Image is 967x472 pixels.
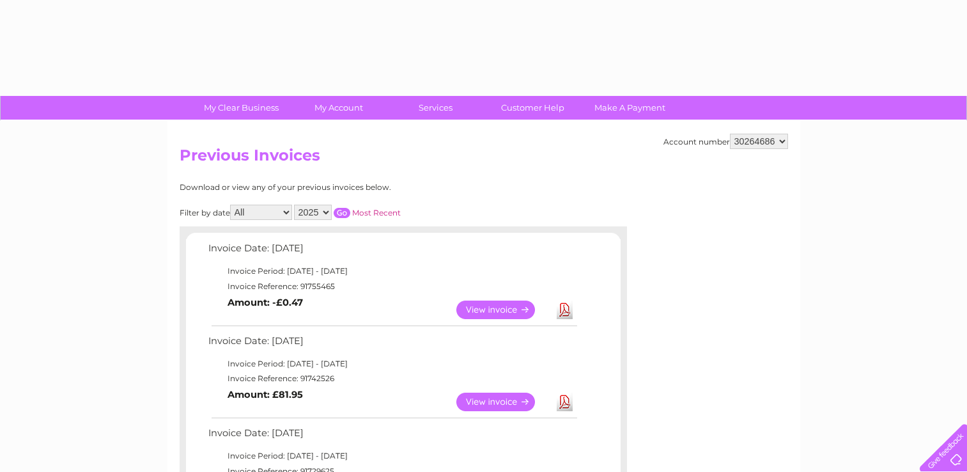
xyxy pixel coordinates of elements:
a: Customer Help [480,96,585,120]
a: Download [557,393,573,411]
td: Invoice Reference: 91755465 [205,279,579,294]
a: View [456,301,550,319]
b: Amount: £81.95 [228,389,303,400]
a: Services [383,96,488,120]
td: Invoice Period: [DATE] - [DATE] [205,264,579,279]
td: Invoice Date: [DATE] [205,240,579,264]
b: Amount: -£0.47 [228,297,303,308]
a: My Account [286,96,391,120]
a: My Clear Business [189,96,294,120]
div: Filter by date [180,205,515,220]
div: Account number [663,134,788,149]
td: Invoice Date: [DATE] [205,425,579,448]
a: View [456,393,550,411]
a: Most Recent [352,208,401,217]
a: Download [557,301,573,319]
div: Download or view any of your previous invoices below. [180,183,515,192]
a: Make A Payment [577,96,683,120]
td: Invoice Date: [DATE] [205,333,579,356]
td: Invoice Period: [DATE] - [DATE] [205,448,579,464]
td: Invoice Period: [DATE] - [DATE] [205,356,579,372]
h2: Previous Invoices [180,146,788,171]
td: Invoice Reference: 91742526 [205,371,579,386]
